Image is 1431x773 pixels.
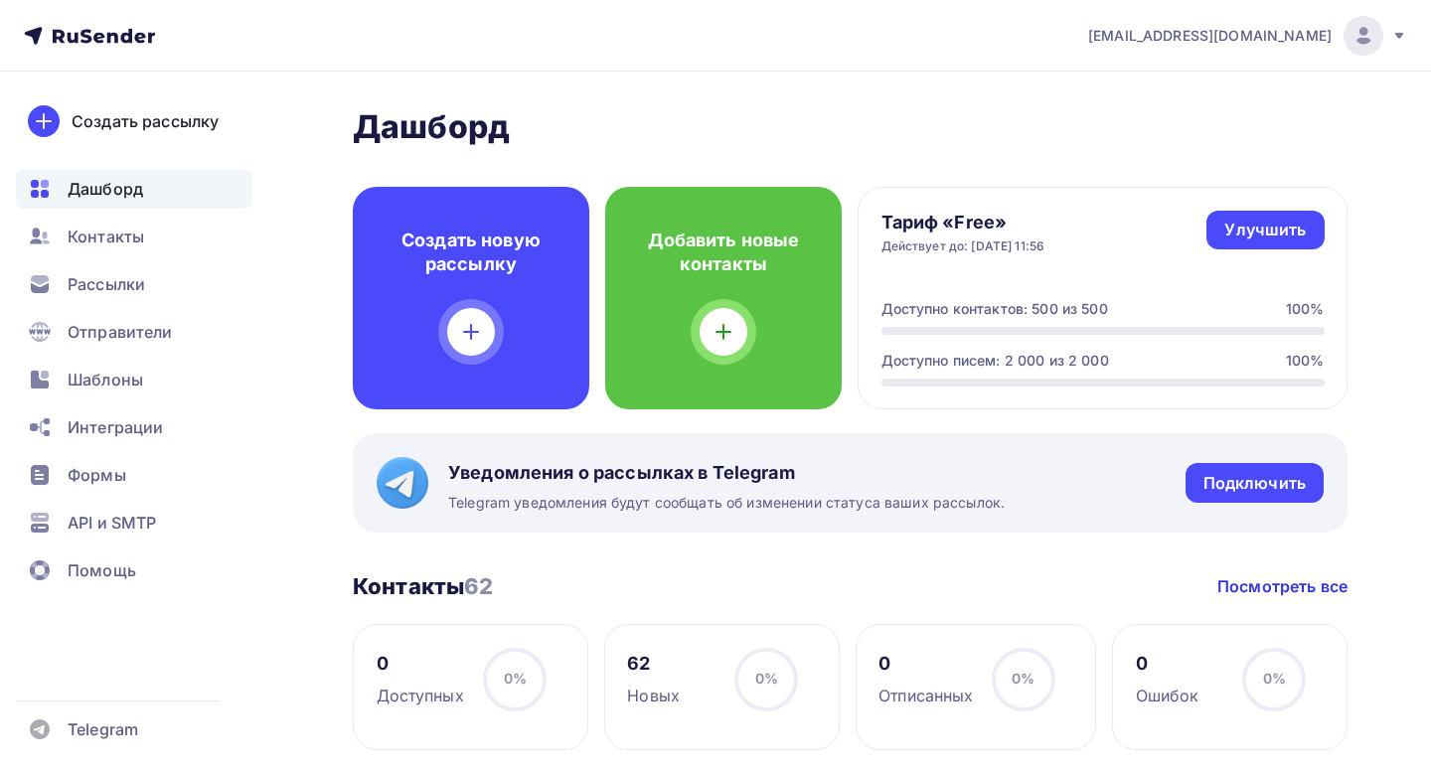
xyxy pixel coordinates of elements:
[72,109,219,133] div: Создать рассылку
[881,238,1045,254] div: Действует до: [DATE] 11:56
[1136,684,1199,707] div: Ошибок
[881,299,1108,319] div: Доступно контактов: 500 из 500
[353,107,1348,147] h2: Дашборд
[16,169,252,209] a: Дашборд
[448,461,1005,485] span: Уведомления о рассылках в Telegram
[1088,16,1407,56] a: [EMAIL_ADDRESS][DOMAIN_NAME]
[755,670,778,687] span: 0%
[878,652,973,676] div: 0
[448,493,1005,513] span: Telegram уведомления будут сообщать об изменении статуса ваших рассылок.
[1012,670,1034,687] span: 0%
[16,455,252,495] a: Формы
[68,511,156,535] span: API и SMTP
[385,229,557,276] h4: Создать новую рассылку
[464,573,493,599] span: 62
[878,684,973,707] div: Отписанных
[1203,472,1306,495] div: Подключить
[377,652,464,676] div: 0
[68,225,144,248] span: Контакты
[881,211,1045,234] h4: Тариф «Free»
[68,320,173,344] span: Отправители
[637,229,810,276] h4: Добавить новые контакты
[504,670,527,687] span: 0%
[1136,652,1199,676] div: 0
[68,272,145,296] span: Рассылки
[16,312,252,352] a: Отправители
[68,415,163,439] span: Интеграции
[377,684,464,707] div: Доступных
[1286,351,1325,371] div: 100%
[881,351,1109,371] div: Доступно писем: 2 000 из 2 000
[16,264,252,304] a: Рассылки
[16,360,252,399] a: Шаблоны
[627,684,680,707] div: Новых
[68,177,143,201] span: Дашборд
[1088,26,1332,46] span: [EMAIL_ADDRESS][DOMAIN_NAME]
[16,217,252,256] a: Контакты
[1217,574,1348,598] a: Посмотреть все
[68,717,138,741] span: Telegram
[627,652,680,676] div: 62
[68,558,136,582] span: Помощь
[1224,219,1306,241] div: Улучшить
[68,368,143,391] span: Шаблоны
[68,463,126,487] span: Формы
[1263,670,1286,687] span: 0%
[1286,299,1325,319] div: 100%
[353,572,493,600] h3: Контакты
